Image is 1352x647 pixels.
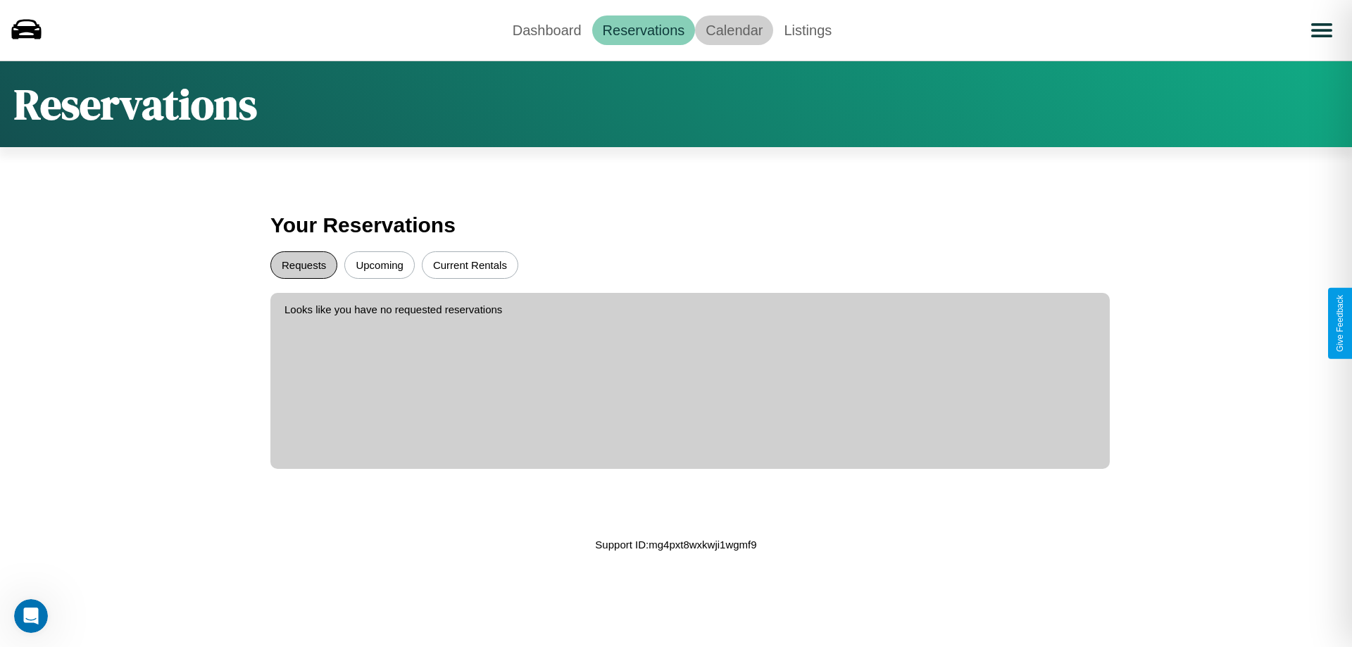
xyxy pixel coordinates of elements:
[270,206,1082,244] h3: Your Reservations
[422,251,518,279] button: Current Rentals
[1302,11,1341,50] button: Open menu
[773,15,842,45] a: Listings
[695,15,773,45] a: Calendar
[270,251,337,279] button: Requests
[595,535,756,554] p: Support ID: mg4pxt8wxkwji1wgmf9
[14,75,257,133] h1: Reservations
[1335,295,1345,352] div: Give Feedback
[284,300,1096,319] p: Looks like you have no requested reservations
[14,599,48,633] iframe: Intercom live chat
[344,251,415,279] button: Upcoming
[502,15,592,45] a: Dashboard
[592,15,696,45] a: Reservations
